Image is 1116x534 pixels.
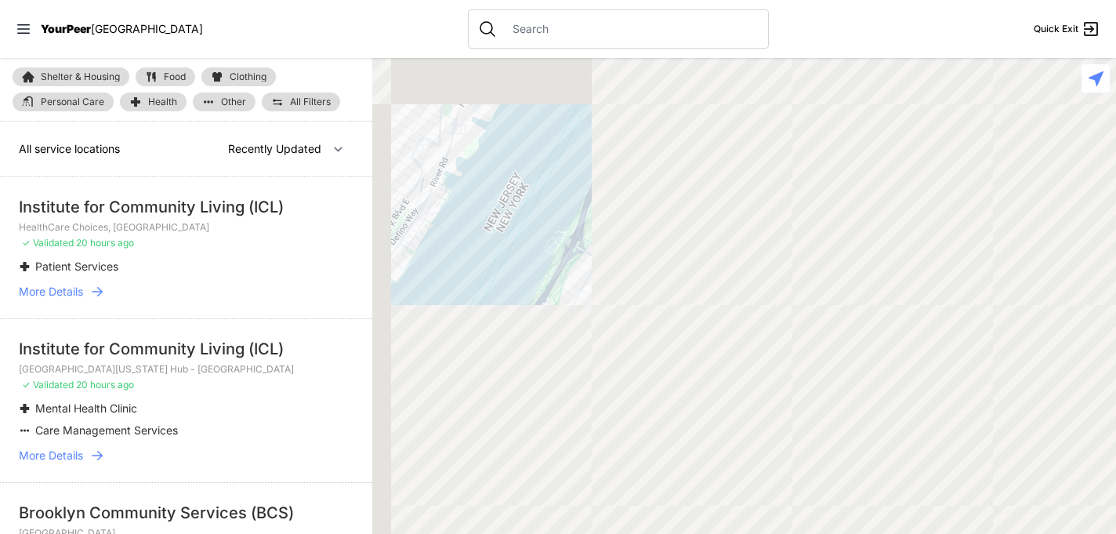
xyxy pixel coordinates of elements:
[19,284,353,300] a: More Details
[35,260,118,273] span: Patient Services
[41,72,120,82] span: Shelter & Housing
[120,93,187,111] a: Health
[148,97,177,107] span: Health
[13,67,129,86] a: Shelter & Housing
[41,22,91,35] span: YourPeer
[22,237,74,249] span: ✓ Validated
[136,67,195,86] a: Food
[19,221,353,234] p: HealthCare Choices, [GEOGRAPHIC_DATA]
[1034,20,1100,38] a: Quick Exit
[35,423,178,437] span: Care Management Services
[41,24,203,34] a: YourPeer[GEOGRAPHIC_DATA]
[164,72,186,82] span: Food
[19,142,120,155] span: All service locations
[230,72,266,82] span: Clothing
[221,97,246,107] span: Other
[19,338,353,360] div: Institute for Community Living (ICL)
[19,363,353,376] p: [GEOGRAPHIC_DATA][US_STATE] Hub - [GEOGRAPHIC_DATA]
[35,401,137,415] span: Mental Health Clinic
[19,284,83,300] span: More Details
[41,97,104,107] span: Personal Care
[19,448,353,463] a: More Details
[76,237,134,249] span: 20 hours ago
[193,93,255,111] a: Other
[1034,23,1078,35] span: Quick Exit
[19,448,83,463] span: More Details
[13,93,114,111] a: Personal Care
[76,379,134,391] span: 20 hours ago
[22,379,74,391] span: ✓ Validated
[201,67,276,86] a: Clothing
[262,93,340,111] a: All Filters
[503,21,759,37] input: Search
[19,502,353,524] div: Brooklyn Community Services (BCS)
[290,97,331,107] span: All Filters
[91,22,203,35] span: [GEOGRAPHIC_DATA]
[19,196,353,218] div: Institute for Community Living (ICL)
